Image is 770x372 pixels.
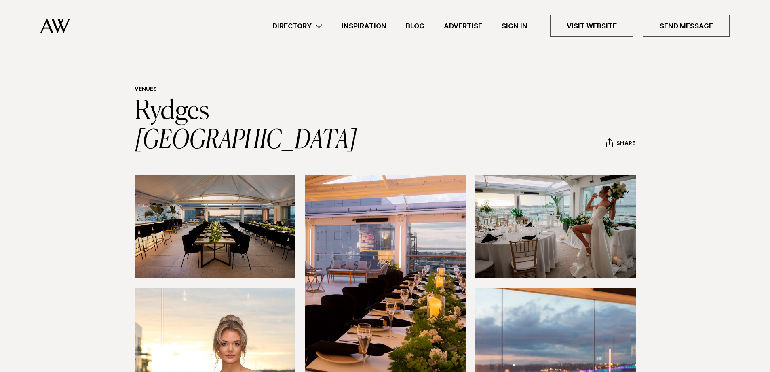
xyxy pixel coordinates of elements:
a: Inspiration [332,21,396,32]
button: Share [605,138,636,150]
img: Auckland Weddings Logo [40,18,70,33]
a: Rydges [GEOGRAPHIC_DATA] [135,99,357,154]
a: Venues [135,87,157,93]
a: Advertise [434,21,492,32]
a: Visit Website [550,15,633,37]
a: Send Message [643,15,730,37]
img: wedding venue auckland city [475,175,636,278]
span: Share [616,140,635,148]
a: Sign In [492,21,537,32]
img: wedding rooftop space auckland [135,175,295,278]
a: Directory [263,21,332,32]
a: Blog [396,21,434,32]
